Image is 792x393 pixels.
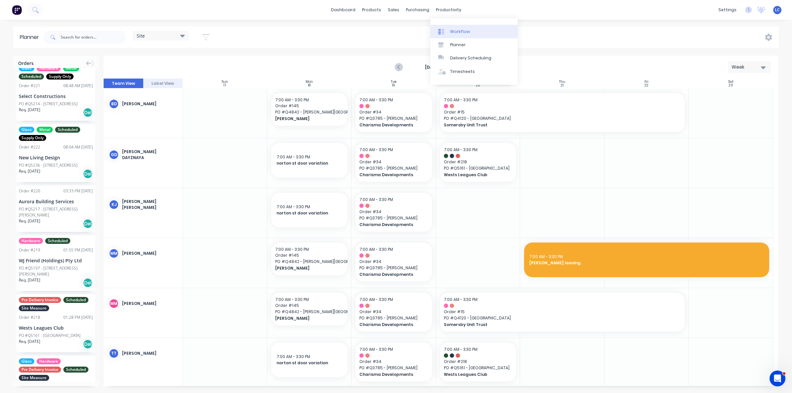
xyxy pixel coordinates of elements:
div: Select Constructions [19,93,93,100]
div: 01:28 PM [DATE] [63,314,93,320]
div: Tue [391,80,396,84]
span: 7:00 AM - 3:30 PM [277,204,310,210]
div: PO #Q5197 - [STREET_ADDRESS][PERSON_NAME] [19,265,93,277]
div: PO #Q5161 - [GEOGRAPHIC_DATA] [19,333,81,339]
span: Scheduled [63,297,88,303]
div: Del [83,169,93,179]
span: norton st door variation [277,360,343,366]
span: 7:00 AM - 3:30 PM [444,346,478,352]
div: Week [732,64,762,71]
span: Supply Only [46,74,74,80]
span: 7:00 AM - 3:30 PM [359,197,393,202]
span: Somersby Unit Trust [444,122,657,128]
span: 7:00 AM - 3:30 PM [359,346,393,352]
div: 20 [476,84,480,87]
span: PO # Q3785 - [PERSON_NAME] [359,165,428,171]
span: Req. [DATE] [19,168,40,174]
div: PO #Q5236 - [STREET_ADDRESS] [19,162,78,168]
div: Order # 220 [19,188,40,194]
div: Mon [306,80,313,84]
span: PO # Q4120 - [GEOGRAPHIC_DATA] [444,115,681,121]
div: MM [109,299,119,309]
span: PO # Q5161 - [GEOGRAPHIC_DATA] [444,365,512,371]
div: GD [109,150,119,160]
span: Req. [DATE] [19,107,40,113]
a: Planner [430,38,518,51]
div: [PERSON_NAME] [122,250,177,256]
button: Label View [143,79,183,88]
span: Order # 218 [444,159,512,165]
span: Charisma Developments [359,122,421,128]
span: Order # 15 [444,109,681,115]
div: [PERSON_NAME] [PERSON_NAME] [122,199,177,211]
span: PO # Q3785 - [PERSON_NAME] [359,115,428,121]
span: 7:00 AM - 3:30 PM [277,354,310,359]
span: Scheduled [45,238,70,244]
div: New Living Design [19,154,93,161]
span: 7:00 AM - 3:30 PM [277,154,310,160]
div: 03:33 PM [DATE] [63,188,93,194]
div: Sat [728,80,734,84]
div: 23 [729,84,733,87]
span: Metal [37,127,53,133]
span: [PERSON_NAME] [275,265,337,271]
span: Wests Leagues Club [444,372,506,377]
span: Order # 145 [275,252,344,258]
span: Metal [63,65,79,71]
span: PO # Q4842 - [PERSON_NAME][GEOGRAPHIC_DATA] [275,309,344,315]
span: [PERSON_NAME] leaving. [529,260,764,266]
span: Charisma Developments [359,322,421,328]
span: Scheduled [19,74,44,80]
span: Pre Delivery Invoice [19,297,61,303]
div: 22 [644,84,648,87]
a: Workflow [430,25,518,38]
span: Order # 34 [359,159,428,165]
div: Order # 218 [19,314,40,320]
div: PO #Q5214 - [STREET_ADDRESS] [19,101,78,107]
span: Wests Leagues Club [444,172,506,178]
div: 19 [392,84,395,87]
span: Supply Only [19,135,46,141]
span: Req. [DATE] [19,339,40,344]
span: Scheduled [63,367,88,373]
span: 7:00 AM - 3:30 PM [444,97,478,103]
span: norton st door variation [277,160,343,166]
span: Glass [19,358,34,364]
span: Hardware [37,65,61,71]
span: 7:00 AM - 3:30 PM [359,246,393,252]
span: 7:00 AM - 3:30 PM [275,97,309,103]
span: Orders [18,60,34,67]
img: Factory [12,5,22,15]
div: sales [384,5,403,15]
span: Charisma Developments [359,272,421,278]
span: PO # Q3785 - [PERSON_NAME] [359,265,428,271]
div: Del [83,278,93,288]
span: [PERSON_NAME] [275,315,337,321]
div: Delivery Scheduling [450,55,491,61]
span: Order # 34 [359,259,428,265]
div: Planner [20,33,42,41]
span: PO # Q5161 - [GEOGRAPHIC_DATA] [444,165,512,171]
div: products [359,5,384,15]
div: Del [83,219,93,229]
div: [PERSON_NAME] [122,350,177,356]
span: Order # 34 [359,359,428,365]
span: Somersby Unit Trust [444,322,657,328]
span: 7:00 AM - 3:30 PM [275,297,309,302]
span: PO # Q4842 - [PERSON_NAME][GEOGRAPHIC_DATA] [275,259,344,265]
span: Order # 34 [359,109,428,115]
div: 21 [561,84,564,87]
span: PO # Q3785 - [PERSON_NAME] [359,365,428,371]
span: Order # 218 [444,359,512,365]
div: Del [83,108,93,117]
a: dashboard [328,5,359,15]
span: [PERSON_NAME] [275,116,337,122]
div: Order # 222 [19,144,40,150]
span: 7:00 AM - 3:30 PM [275,246,309,252]
div: [PERSON_NAME] [122,101,177,107]
div: Timesheets [450,69,475,75]
div: Workflow [450,29,470,35]
span: Req. [DATE] [19,218,40,224]
div: 17 [223,84,226,87]
span: Req. [DATE] [19,277,40,283]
